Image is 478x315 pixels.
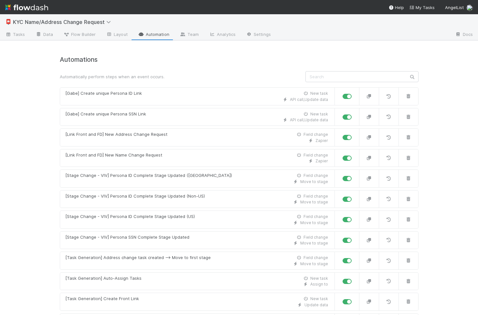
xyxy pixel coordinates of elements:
[466,5,473,11] img: avatar_7d83f73c-397d-4044-baf2-bb2da42e298f.png
[5,2,48,13] img: logo-inverted-e16ddd16eac7371096b0.svg
[290,97,304,102] span: API call ,
[65,111,146,117] div: [Gabe] Create unique Persona SSN Link
[305,71,419,82] input: Search
[450,30,478,40] a: Docs
[5,31,25,38] span: Tasks
[65,131,167,138] div: [Link Front and FD] New Address Change Request
[60,87,335,105] a: [Gabe] Create unique Persona ID LinkNew taskAPI call,Update data
[30,30,58,40] a: Data
[13,19,114,25] span: KYC Name/Address Change Request
[65,172,232,179] div: [Stage Change - VIV] Persona ID Complete Stage Updated ([GEOGRAPHIC_DATA])
[303,276,328,281] div: New task
[409,4,435,11] a: My Tasks
[304,302,328,307] span: Update data
[65,255,211,261] div: [Task Generation] Address change task created --> Move to first stage
[58,30,101,40] a: Flow Builder
[296,255,328,261] div: Field change
[300,261,328,266] span: Move to stage
[241,30,276,40] a: Settings
[65,213,195,220] div: [Stage Change - VIV] Persona ID Complete Stage Updated (US)
[296,132,328,137] div: Field change
[204,30,241,40] a: Analytics
[296,173,328,179] div: Field change
[60,128,335,147] a: [Link Front and FD] New Address Change RequestField changeZapier
[60,252,335,270] a: [Task Generation] Address change task created --> Move to first stageField changeMove to stage
[65,193,205,200] div: [Stage Change - VIV] Persona ID Complete Stage Updated (Non-US)
[303,91,328,96] div: New task
[5,19,12,25] span: 📮
[304,117,328,122] span: Update data
[65,234,189,241] div: [Stage Change - VIV] Persona SSN Complete Stage Updated
[300,200,328,204] span: Move to stage
[445,5,464,10] span: AngelList
[60,293,335,311] a: [Task Generation] Create Front LinkNew taskUpdate data
[300,241,328,245] span: Move to stage
[60,190,335,208] a: [Stage Change - VIV] Persona ID Complete Stage Updated (Non-US)Field changeMove to stage
[60,272,335,290] a: [Task Generation] Auto-Assign TasksNew taskAssign to
[304,97,328,102] span: Update data
[60,211,335,229] a: [Stage Change - VIV] Persona ID Complete Stage Updated (US)Field changeMove to stage
[133,30,175,40] a: Automation
[296,214,328,220] div: Field change
[296,152,328,158] div: Field change
[65,275,142,282] div: [Task Generation] Auto-Assign Tasks
[290,117,304,122] span: API call ,
[63,31,96,38] span: Flow Builder
[175,30,204,40] a: Team
[310,282,328,287] span: Assign to
[300,220,328,225] span: Move to stage
[315,138,328,143] span: Zapier
[65,152,162,158] div: [Link Front and FD] New Name Change Request
[55,73,301,80] div: Automatically perform steps when an event occurs.
[60,108,335,126] a: [Gabe] Create unique Persona SSN LinkNew taskAPI call,Update data
[60,56,419,63] h4: Automations
[65,90,142,97] div: [Gabe] Create unique Persona ID Link
[60,169,335,188] a: [Stage Change - VIV] Persona ID Complete Stage Updated ([GEOGRAPHIC_DATA])Field changeMove to stage
[388,4,404,11] div: Help
[60,231,335,249] a: [Stage Change - VIV] Persona SSN Complete Stage UpdatedField changeMove to stage
[296,234,328,240] div: Field change
[65,296,139,302] div: [Task Generation] Create Front Link
[303,111,328,117] div: New task
[315,158,328,163] span: Zapier
[300,179,328,184] span: Move to stage
[409,5,435,10] span: My Tasks
[296,193,328,199] div: Field change
[303,296,328,302] div: New task
[101,30,133,40] a: Layout
[60,149,335,167] a: [Link Front and FD] New Name Change RequestField changeZapier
